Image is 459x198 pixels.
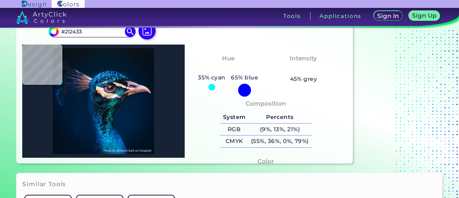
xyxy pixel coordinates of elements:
h5: 65% blue [228,73,261,82]
h5: Sign Up [413,13,436,18]
h5: (9%, 13%, 21%) [248,124,311,135]
a: Sign Up [410,11,439,20]
h3: Tools [283,13,301,19]
img: icon search [125,26,136,37]
h4: Intensity [290,53,317,64]
img: logo_artyclick_colors_white.svg [16,11,67,24]
h5: 35% cyan [195,73,228,82]
input: type color.. [59,27,126,36]
h5: Percents [248,111,311,123]
h5: Sign In [378,13,398,19]
h3: Similar Tools [22,180,66,189]
h5: CMYK [220,135,248,147]
img: icon picture [138,22,156,40]
iframe: Advertisement [356,2,445,166]
h4: Composition [246,98,286,109]
h3: Medium [287,65,321,73]
h3: Tealish Blue [205,65,252,73]
a: Sign In [375,11,402,20]
img: ArtyClick Design logo [22,1,46,8]
h5: 45% grey [290,74,317,84]
h4: Color [257,156,274,167]
h5: (55%, 36%, 0%, 79%) [248,135,311,147]
h3: Applications [320,13,361,19]
h5: System [220,111,248,123]
h4: Hue [222,53,235,64]
img: img_pavlin.jpg [26,48,181,154]
h5: RGB [220,124,248,135]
